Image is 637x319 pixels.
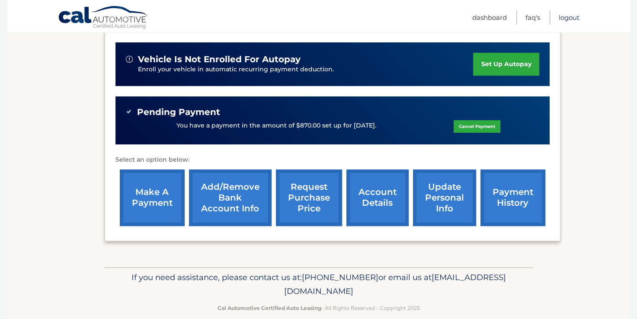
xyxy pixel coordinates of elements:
a: Cal Automotive [58,6,149,31]
img: check-green.svg [126,108,132,115]
a: Dashboard [472,10,507,25]
p: Select an option below: [115,155,550,165]
p: If you need assistance, please contact us at: or email us at [110,271,527,298]
span: Pending Payment [137,107,220,118]
p: Enroll your vehicle in automatic recurring payment deduction. [138,65,474,74]
a: account details [346,169,409,226]
a: Logout [559,10,579,25]
strong: Cal Automotive Certified Auto Leasing [218,305,321,311]
a: Cancel Payment [454,120,500,133]
span: [PHONE_NUMBER] [302,272,378,282]
a: set up autopay [473,53,539,76]
img: alert-white.svg [126,56,133,63]
a: FAQ's [525,10,540,25]
p: - All Rights Reserved - Copyright 2025 [110,303,527,313]
span: vehicle is not enrolled for autopay [138,54,301,65]
a: update personal info [413,169,476,226]
a: Add/Remove bank account info [189,169,272,226]
p: You have a payment in the amount of $870.00 set up for [DATE]. [176,121,376,131]
a: request purchase price [276,169,342,226]
a: make a payment [120,169,185,226]
a: payment history [480,169,545,226]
